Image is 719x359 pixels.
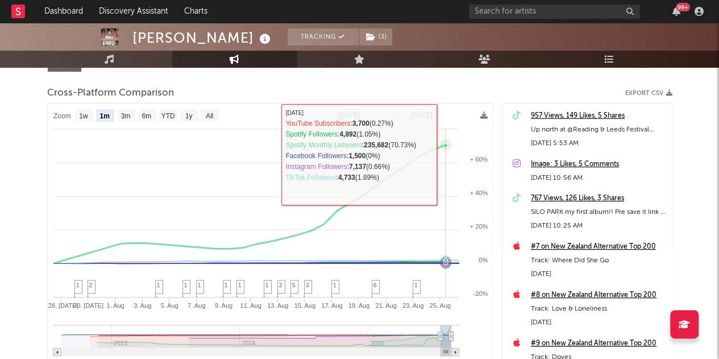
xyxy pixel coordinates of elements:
text: 19. Aug [348,302,369,309]
text: 1. Aug [106,302,124,309]
div: [PERSON_NAME] [132,28,273,47]
text: Zoom [53,112,71,120]
span: 1 [238,282,242,288]
text: 15. Aug [294,302,315,309]
text: All [206,112,213,120]
button: 99+ [672,7,680,16]
span: 1 [157,282,160,288]
a: 767 Views, 126 Likes, 3 Shares [531,192,666,205]
div: Up north at @Reading & Leeds Festival #balubrigada #leedsfestival #leedsfest #[GEOGRAPHIC_DATA] [531,123,666,137]
button: Tracking [288,28,359,46]
text: 7. Aug [188,302,205,309]
div: [DATE] 10:56 AM [531,171,666,185]
text: + 20% [469,223,488,230]
input: Search for artists [469,5,639,19]
text: 30. [DATE] [73,302,103,309]
a: #9 on New Zealand Alternative Top 200 [531,337,666,350]
span: 1 [265,282,269,288]
text: + 40% [469,189,488,196]
text: 1w [79,112,88,120]
span: 5 [292,282,296,288]
button: Export CSV [625,90,672,97]
text: 21. Aug [375,302,396,309]
text: 13. Aug [267,302,288,309]
span: 1 [225,282,228,288]
text: 6m [142,112,151,120]
div: Track: Love & Loneliness [531,302,666,316]
div: SILO PARK my first album!! Pre save it link in bio [531,205,666,219]
text: 28. [DATE] [48,302,78,309]
span: Cross-Platform Comparison [47,86,174,100]
div: Track: Where Did She Go [531,254,666,267]
text: 5. Aug [160,302,178,309]
text: 3m [120,112,130,120]
span: 1 [76,282,80,288]
span: 3 [306,282,309,288]
button: (3) [359,28,392,46]
a: Image: 3 Likes, 5 Comments [531,158,666,171]
span: 1 [414,282,418,288]
a: #8 on New Zealand Alternative Top 200 [531,288,666,302]
span: ( 3 ) [359,28,393,46]
span: 2 [279,282,282,288]
div: [DATE] 10:25 AM [531,219,666,233]
text: 3. Aug [134,302,151,309]
text: 1y [185,112,192,120]
div: [DATE] 5:53 AM [531,137,666,150]
text: 17. Aug [321,302,342,309]
span: 6 [373,282,377,288]
text: 23. Aug [402,302,423,309]
text: -20% [473,290,488,297]
a: 957 Views, 149 Likes, 5 Shares [531,109,666,123]
text: + 60% [469,156,488,163]
text: [DATE] [411,112,433,119]
text: 25. Aug [429,302,450,309]
span: 1 [333,282,336,288]
text: 9. Aug [214,302,232,309]
text: YTD [161,112,174,120]
text: 11. Aug [240,302,261,309]
span: 1 [184,282,188,288]
span: 1 [198,282,201,288]
a: #7 on New Zealand Alternative Top 200 [531,240,666,254]
text: [DATE] [338,112,360,119]
text: → [392,112,399,119]
div: [DATE] [531,316,666,329]
span: 2 [89,282,93,288]
text: 0% [479,257,488,263]
div: [DATE] [531,267,666,281]
text: 1m [99,112,109,120]
div: 99 + [676,3,690,11]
